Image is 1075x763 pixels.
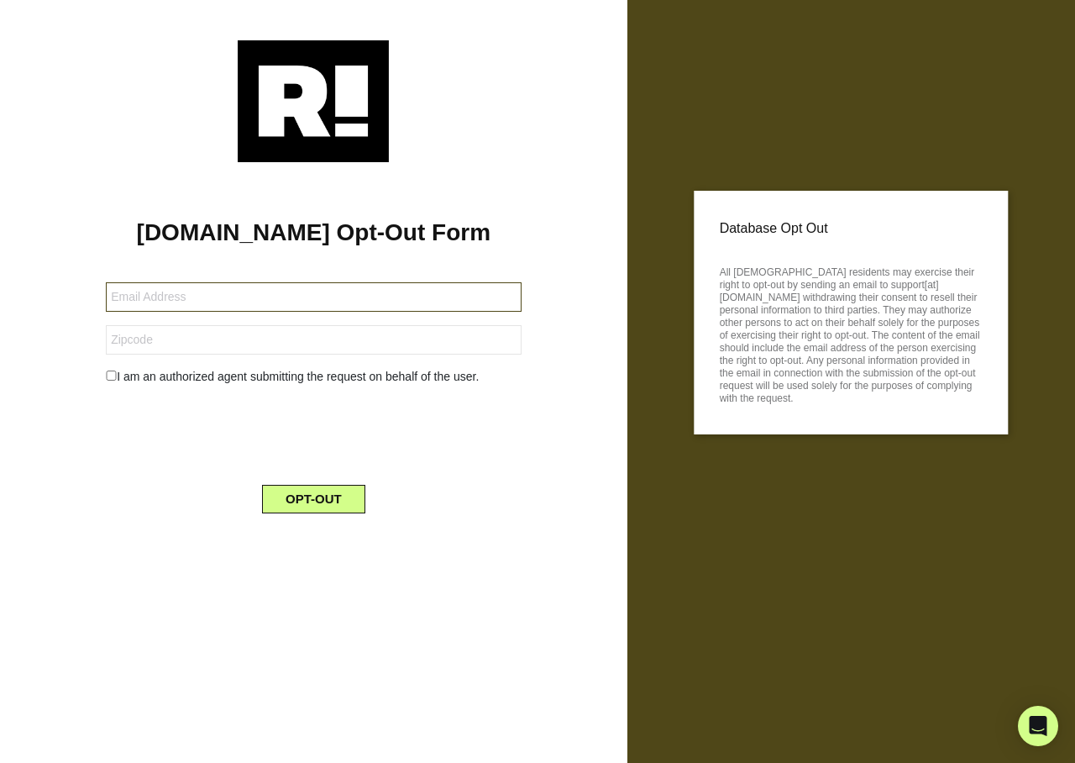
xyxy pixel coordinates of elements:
input: Zipcode [106,325,521,355]
div: Open Intercom Messenger [1018,706,1058,746]
button: OPT-OUT [262,485,365,513]
input: Email Address [106,282,521,312]
h1: [DOMAIN_NAME] Opt-Out Form [25,218,602,247]
iframe: reCAPTCHA [186,399,441,465]
p: All [DEMOGRAPHIC_DATA] residents may exercise their right to opt-out by sending an email to suppo... [720,261,983,405]
img: Retention.com [238,40,389,162]
p: Database Opt Out [720,216,983,241]
div: I am an authorized agent submitting the request on behalf of the user. [93,368,533,386]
